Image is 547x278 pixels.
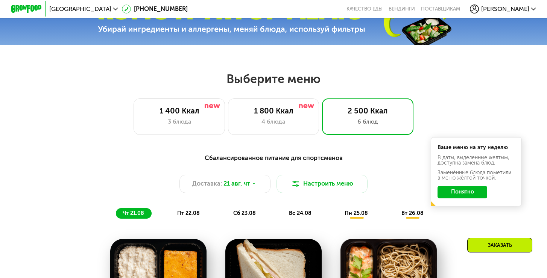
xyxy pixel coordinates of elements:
[330,117,405,126] div: 6 блюд
[142,106,217,115] div: 1 400 Ккал
[389,6,415,12] a: Вендинги
[289,210,311,216] span: вс 24.08
[330,106,405,115] div: 2 500 Ккал
[142,117,217,126] div: 3 блюда
[438,170,515,181] div: Заменённые блюда пометили в меню жёлтой точкой.
[401,210,424,216] span: вт 26.08
[421,6,460,12] div: поставщикам
[345,210,368,216] span: пн 25.08
[438,155,515,166] div: В даты, выделенные желтым, доступна замена блюд.
[49,6,111,12] span: [GEOGRAPHIC_DATA]
[49,153,498,163] div: Сбалансированное питание для спортсменов
[177,210,200,216] span: пт 22.08
[467,238,532,252] div: Заказать
[438,186,487,198] button: Понятно
[122,5,188,14] a: [PHONE_NUMBER]
[438,145,515,150] div: Ваше меню на эту неделю
[233,210,256,216] span: сб 23.08
[236,106,311,115] div: 1 800 Ккал
[346,6,383,12] a: Качество еды
[223,179,250,188] span: 21 авг, чт
[481,6,529,12] span: [PERSON_NAME]
[236,117,311,126] div: 4 блюда
[192,179,222,188] span: Доставка:
[277,175,368,193] button: Настроить меню
[123,210,144,216] span: чт 21.08
[24,71,523,86] h2: Выберите меню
